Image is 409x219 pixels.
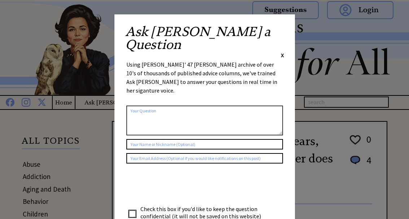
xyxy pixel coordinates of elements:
[126,60,283,102] div: Using [PERSON_NAME]' 47 [PERSON_NAME] archive of over 10's of thousands of published advice colum...
[281,52,284,59] span: X
[126,139,283,149] input: Your Name or Nickname (Optional)
[126,171,236,199] iframe: reCAPTCHA
[125,25,284,51] h2: Ask [PERSON_NAME] a Question
[126,153,283,164] input: Your Email Address (Optional if you would like notifications on this post)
